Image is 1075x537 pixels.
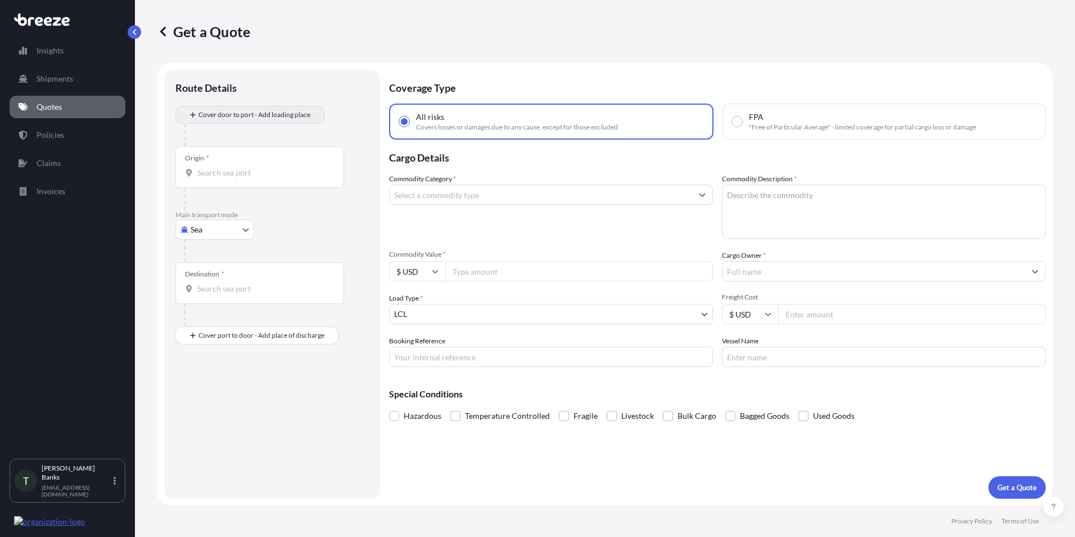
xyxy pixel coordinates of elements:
[10,96,125,118] a: Quotes
[740,408,789,424] span: Bagged Goods
[42,464,111,482] p: [PERSON_NAME] Banks
[23,475,29,486] span: T
[722,250,766,261] label: Cargo Owner
[416,123,618,132] span: Covers losses or damages due to any cause, except for those excluded
[389,390,1046,399] p: Special Conditions
[621,408,654,424] span: Livestock
[37,129,64,141] p: Policies
[390,185,692,205] input: Select a commodity type
[10,180,125,203] a: Invoices
[389,140,1046,173] p: Cargo Details
[37,101,62,113] p: Quotes
[10,39,125,62] a: Insights
[722,173,797,185] label: Commodity Description
[157,23,250,41] p: Get a Quote
[399,117,409,127] input: All risksCovers losses or damages due to any cause, except for those excluded
[14,516,85,527] img: organization-logo
[37,186,65,197] p: Invoices
[389,173,456,185] label: Commodity Category
[749,111,764,123] span: FPA
[389,293,423,304] span: Load Type
[175,106,324,124] button: Cover door to port - Add loading place
[722,261,1025,281] input: Full name
[389,347,713,367] input: Your internal reference
[404,408,441,424] span: Hazardous
[175,81,237,95] p: Route Details
[37,158,61,169] p: Claims
[10,68,125,90] a: Shipments
[749,123,976,132] span: "Free of Particular Average" - limited coverage for partial cargo loss or damage
[722,293,1046,302] span: Freight Cost
[677,408,716,424] span: Bulk Cargo
[722,347,1046,367] input: Enter name
[389,304,713,324] button: LCL
[185,154,209,163] div: Origin
[732,117,742,127] input: FPA"Free of Particular Average" - limited coverage for partial cargo loss or damage
[951,517,992,526] a: Privacy Policy
[37,45,64,56] p: Insights
[1025,261,1045,281] button: Show suggestions
[389,250,713,259] span: Commodity Value
[10,152,125,174] a: Claims
[389,335,445,347] label: Booking Reference
[197,283,330,294] input: Destination
[416,111,444,123] span: All risks
[1001,517,1039,526] a: Terms of Use
[394,308,407,320] span: LCL
[175,211,369,220] p: Main transport mode
[10,124,125,146] a: Policies
[37,73,73,84] p: Shipments
[191,224,202,235] span: Sea
[185,270,224,279] div: Destination
[445,261,713,281] input: Type amount
[988,476,1046,499] button: Get a Quote
[198,109,310,120] span: Cover door to port - Add loading place
[573,408,598,424] span: Fragile
[813,408,855,424] span: Used Goods
[198,330,324,341] span: Cover port to door - Add place of discharge
[197,167,330,178] input: Origin
[175,220,254,240] button: Select transport
[175,326,338,344] button: Cover port to door - Add place of discharge
[997,482,1037,493] p: Get a Quote
[42,484,111,498] p: [EMAIL_ADDRESS][DOMAIN_NAME]
[722,335,758,347] label: Vessel Name
[778,304,1046,324] input: Enter amount
[389,70,1046,104] p: Coverage Type
[465,408,550,424] span: Temperature Controlled
[692,185,712,205] button: Show suggestions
